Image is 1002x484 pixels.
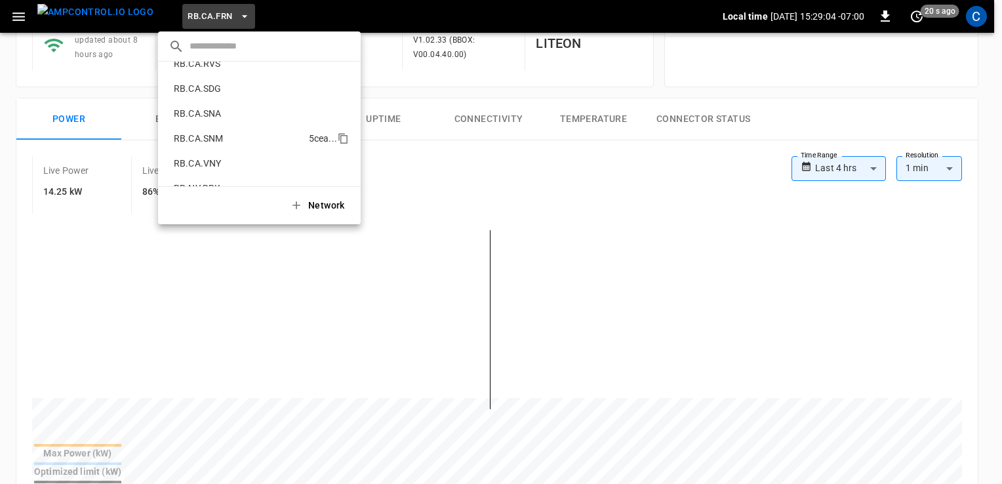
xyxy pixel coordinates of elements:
p: RB.CA.SNM [169,132,309,145]
p: RB.CA.SDG [169,82,310,95]
div: copy [336,131,351,146]
p: RB.CA.VNY [169,157,308,170]
p: RB.CA.SNA [169,107,308,120]
p: RB.CA.RVS [169,57,308,70]
button: Network [282,192,355,219]
p: RB.NY.BRK [169,182,308,195]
